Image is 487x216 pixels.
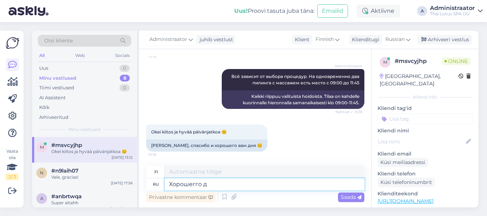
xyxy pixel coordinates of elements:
span: Saada [341,194,362,200]
div: 0 [119,84,130,91]
div: Aktiivne [357,5,400,17]
span: #anbrtwqa [51,193,82,200]
b: Uus! [234,7,248,14]
div: Kliendi info [378,94,473,100]
p: Kliendi nimi [378,127,473,135]
button: Emailid [317,4,348,18]
div: Thai Lotus SPA OÜ [430,11,475,17]
input: Lisa tag [378,114,473,124]
div: juhib vestlust [197,36,233,43]
div: Kaikki riippuu valituista hoidoista. Tilaa on kahdelle kuorinnalle hieronnalla samanaikaisesti kl... [222,90,364,109]
div: # msvcyjhp [395,57,442,65]
div: Klient [292,36,309,43]
div: Küsi telefoninumbrit [378,178,435,187]
div: Küsi meiliaadressi [378,158,428,167]
span: Otsi kliente [44,37,73,44]
p: Klienditeekond [378,190,473,197]
span: Minu vestlused [68,126,101,133]
span: Nähtud ✓ 13:18 [335,109,362,115]
span: 13:18 [148,54,175,59]
div: 8 [120,75,130,82]
div: Kõik [39,104,50,111]
div: AI Assistent [39,94,66,101]
div: A [417,6,427,16]
img: Askly Logo [6,36,19,50]
div: Web [74,51,86,60]
span: n [40,170,43,175]
a: AdministraatorThai Lotus SPA OÜ [430,5,483,17]
p: Kliendi tag'id [378,105,473,112]
span: Russian [385,36,405,43]
div: All [38,51,46,60]
div: [PERSON_NAME], спасибо и хорошего вам дня 😊 [146,139,267,152]
div: [DATE] 13:12 [112,155,133,160]
div: Arhiveeri vestlus [417,35,472,44]
input: Lisa nimi [378,138,465,146]
span: m [383,59,387,65]
div: [DATE] 14:58 [111,206,133,211]
div: Vaata siia [6,148,19,180]
span: m [40,144,44,150]
div: Klienditugi [349,36,379,43]
span: Administraator [335,63,362,69]
span: #n9laih07 [51,168,78,174]
div: 0 [119,65,130,72]
span: Administraator [149,36,187,43]
div: 2 / 3 [6,174,19,180]
div: Okei kiitos ja hyvää päivänjatkoa 😊 [51,148,133,155]
span: Finnish [316,36,334,43]
div: Tiimi vestlused [39,84,74,91]
div: Vale, gracias! [51,174,133,180]
span: Okei kiitos ja hyvää päivänjatkoa 😊 [151,129,227,135]
div: Proovi tasuta juba täna: [234,7,314,15]
div: Administraator [430,5,475,11]
span: Online [442,57,471,65]
div: Arhiveeritud [39,114,68,121]
div: Uus [39,65,48,72]
span: a [40,196,43,201]
textarea: Хорошегго д [165,178,364,190]
span: 13:19 [148,152,175,157]
div: Minu vestlused [39,75,76,82]
div: [DATE] 17:56 [111,180,133,186]
div: ru [153,178,159,190]
span: #msvcyjhp [51,142,82,148]
p: Kliendi telefon [378,170,473,178]
p: Kliendi email [378,150,473,158]
span: Всё зависит от выбора процедур. На одновременно два пилинга с массажем есть место с 09:00 до 11:45 [231,74,360,85]
a: [URL][DOMAIN_NAME] [378,198,434,204]
div: fi [154,166,158,178]
p: Vaata edasi ... [378,207,473,214]
div: Privaatne kommentaar [146,193,216,202]
div: Socials [114,51,131,60]
div: [GEOGRAPHIC_DATA], [GEOGRAPHIC_DATA] [380,73,458,88]
div: Super aitahh [51,200,133,206]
